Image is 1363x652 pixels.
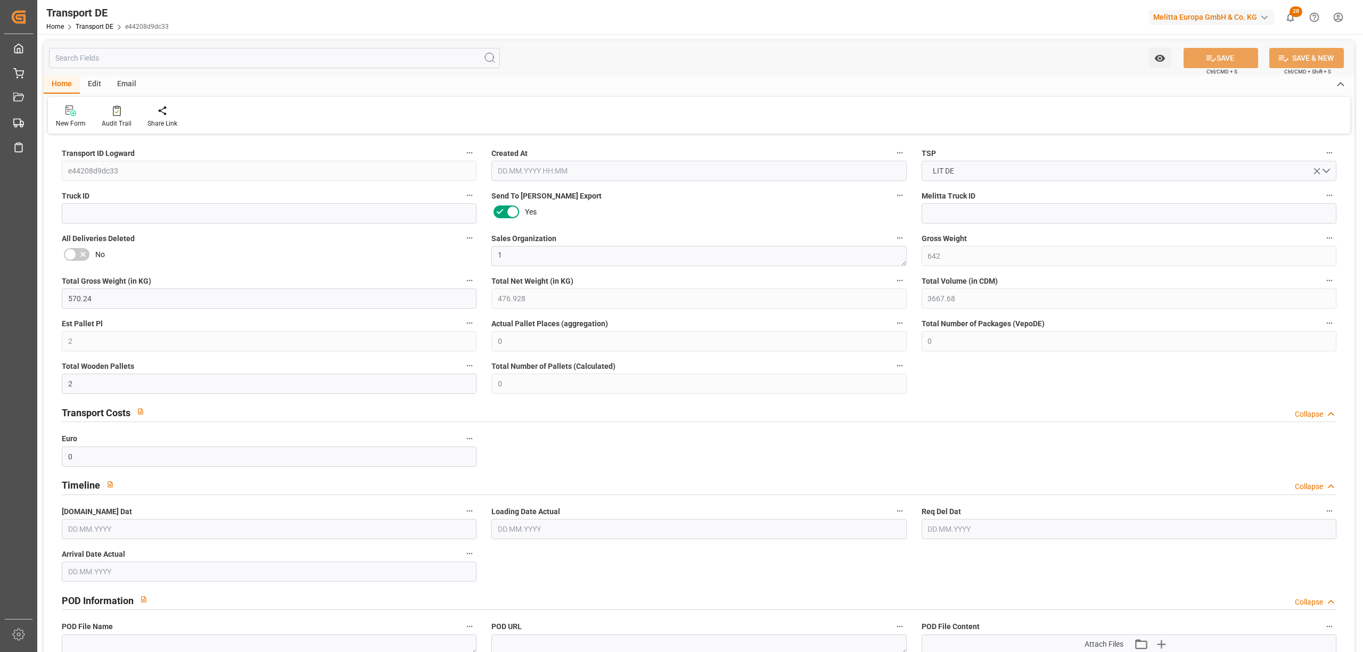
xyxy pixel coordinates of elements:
button: View description [134,589,154,609]
span: Loading Date Actual [491,506,560,517]
span: POD File Name [62,621,113,632]
div: Edit [80,76,109,94]
div: Email [109,76,144,94]
span: Ctrl/CMD + Shift + S [1284,68,1331,76]
button: Est Pallet Pl [463,316,477,330]
span: Attach Files [1085,639,1123,650]
button: Total Number of Packages (VepoDE) [1323,316,1336,330]
span: TSP [922,148,936,159]
span: Ctrl/CMD + S [1206,68,1237,76]
button: Truck ID [463,188,477,202]
div: Collapse [1295,597,1323,608]
span: Total Wooden Pallets [62,361,134,372]
button: Transport ID Logward [463,146,477,160]
button: Created At [893,146,907,160]
button: Melitta Europa GmbH & Co. KG [1149,7,1278,27]
span: Created At [491,148,528,159]
div: Transport DE [46,5,169,21]
textarea: 1 [491,246,906,266]
span: Gross Weight [922,233,967,244]
button: Gross Weight [1323,231,1336,245]
button: Send To [PERSON_NAME] Export [893,188,907,202]
button: View description [100,474,120,494]
button: All Deliveries Deleted [463,231,477,245]
button: POD File Content [1323,620,1336,633]
span: Actual Pallet Places (aggregation) [491,318,608,329]
span: Arrival Date Actual [62,549,125,560]
div: Share Link [147,119,177,128]
span: Total Gross Weight (in KG) [62,276,151,287]
span: Send To [PERSON_NAME] Export [491,191,602,202]
button: Total Gross Weight (in KG) [463,274,477,287]
button: View description [130,401,151,422]
span: All Deliveries Deleted [62,233,135,244]
input: DD.MM.YYYY [491,519,906,539]
div: Audit Trail [102,119,132,128]
button: Total Wooden Pallets [463,359,477,373]
button: Sales Organization [893,231,907,245]
a: Transport DE [76,23,113,30]
input: Search Fields [49,48,500,68]
button: Melitta Truck ID [1323,188,1336,202]
span: Total Number of Packages (VepoDE) [922,318,1045,329]
div: New Form [56,119,86,128]
span: Euro [62,433,77,444]
input: DD.MM.YYYY HH:MM [491,161,906,181]
button: Arrival Date Actual [463,547,477,560]
button: TSP [1323,146,1336,160]
span: Transport ID Logward [62,148,135,159]
span: Truck ID [62,191,89,202]
span: Sales Organization [491,233,556,244]
button: POD File Name [463,620,477,633]
button: SAVE [1184,48,1258,68]
span: Est Pallet Pl [62,318,103,329]
span: [DOMAIN_NAME] Dat [62,506,132,517]
h2: Timeline [62,478,100,492]
span: Yes [525,207,537,218]
button: Actual Pallet Places (aggregation) [893,316,907,330]
span: 28 [1290,6,1302,17]
span: LIT DE [927,166,959,177]
button: open menu [1149,48,1171,68]
button: Req Del Dat [1323,504,1336,518]
span: Total Net Weight (in KG) [491,276,573,287]
a: Home [46,23,64,30]
h2: Transport Costs [62,406,130,420]
span: No [95,249,105,260]
input: DD.MM.YYYY [922,519,1336,539]
button: POD URL [893,620,907,633]
h2: POD Information [62,593,134,608]
button: Total Volume (in CDM) [1323,274,1336,287]
div: Home [44,76,80,94]
button: show 28 new notifications [1278,5,1302,29]
span: POD URL [491,621,522,632]
button: Loading Date Actual [893,504,907,518]
div: Collapse [1295,409,1323,420]
button: Total Net Weight (in KG) [893,274,907,287]
span: Total Number of Pallets (Calculated) [491,361,615,372]
button: SAVE & NEW [1269,48,1344,68]
span: Req Del Dat [922,506,961,517]
button: [DOMAIN_NAME] Dat [463,504,477,518]
div: Collapse [1295,481,1323,492]
input: DD.MM.YYYY [62,519,477,539]
span: Total Volume (in CDM) [922,276,998,287]
span: POD File Content [922,621,980,632]
input: DD.MM.YYYY [62,562,477,582]
button: Total Number of Pallets (Calculated) [893,359,907,373]
button: open menu [922,161,1336,181]
span: Melitta Truck ID [922,191,975,202]
div: Melitta Europa GmbH & Co. KG [1149,10,1274,25]
button: Euro [463,432,477,445]
button: Help Center [1302,5,1326,29]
